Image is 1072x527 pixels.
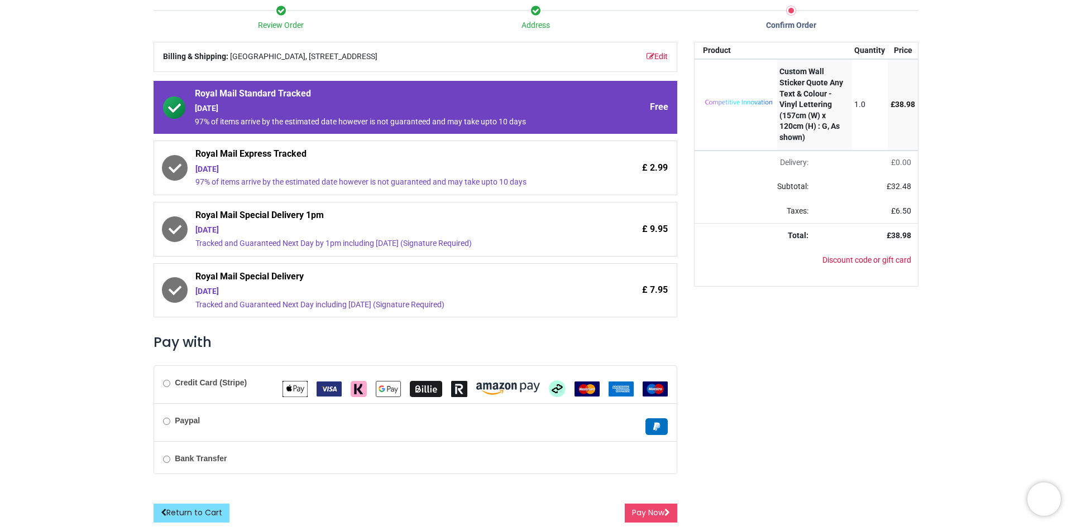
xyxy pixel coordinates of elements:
[642,284,668,296] span: £ 7.95
[410,381,442,397] img: Billie
[788,231,808,240] strong: Total:
[376,384,401,393] span: Google Pay
[154,504,229,523] a: Return to Cart
[643,381,668,397] img: Maestro
[609,381,634,397] img: American Express
[822,255,911,264] a: Discount code or gift card
[642,223,668,235] span: £ 9.95
[891,158,911,167] span: £
[645,418,668,435] img: Paypal
[195,148,573,163] span: Royal Mail Express Tracked
[609,384,634,393] span: American Express
[175,454,227,463] b: Bank Transfer
[695,199,815,224] td: Taxes:
[317,384,342,393] span: VISA
[195,299,573,311] div: Tracked and Guaranteed Next Day including [DATE] (Signature Required)
[317,381,342,397] img: VISA
[575,381,600,397] img: MasterCard
[888,42,918,59] th: Price
[195,286,573,297] div: [DATE]
[195,103,573,114] div: [DATE]
[175,416,200,425] b: Paypal
[891,231,911,240] span: 38.98
[647,51,668,62] a: Edit
[163,380,170,387] input: Credit Card (Stripe)
[695,151,815,175] td: Delivery will be updated after choosing a new delivery method
[154,20,409,31] div: Review Order
[549,384,566,393] span: Afterpay Clearpay
[195,270,573,286] span: Royal Mail Special Delivery
[154,333,677,352] h3: Pay with
[695,175,815,199] td: Subtotal:
[195,164,573,175] div: [DATE]
[163,52,228,61] b: Billing & Shipping:
[695,42,777,59] th: Product
[642,162,668,174] span: £ 2.99
[887,182,911,191] span: £
[163,418,170,425] input: Paypal
[645,422,668,431] span: Paypal
[195,238,573,249] div: Tracked and Guaranteed Next Day by 1pm including [DATE] (Signature Required)
[891,182,911,191] span: 32.48
[887,231,911,240] strong: £
[409,20,664,31] div: Address
[663,20,918,31] div: Confirm Order
[163,456,170,463] input: Bank Transfer
[895,100,915,109] span: 38.98
[650,101,668,113] span: Free
[230,51,377,62] span: [GEOGRAPHIC_DATA], [STREET_ADDRESS]
[891,100,915,109] span: £
[410,384,442,393] span: Billie
[451,384,467,393] span: Revolut Pay
[283,381,308,397] img: Apple Pay
[351,384,367,393] span: Klarna
[703,66,774,138] img: ezqdqAAAAAZJREFUAwD50L8WVwwAVQAAAABJRU5ErkJggg==
[195,209,573,225] span: Royal Mail Special Delivery 1pm
[549,380,566,397] img: Afterpay Clearpay
[1027,482,1061,516] iframe: Brevo live chat
[643,384,668,393] span: Maestro
[195,88,573,103] span: Royal Mail Standard Tracked
[351,381,367,397] img: Klarna
[376,381,401,397] img: Google Pay
[575,384,600,393] span: MasterCard
[896,206,911,215] span: 6.50
[195,177,573,188] div: 97% of items arrive by the estimated date however is not guaranteed and may take upto 10 days
[195,225,573,236] div: [DATE]
[854,99,885,110] div: 1.0
[195,117,573,128] div: 97% of items arrive by the estimated date however is not guaranteed and may take upto 10 days
[891,206,911,215] span: £
[852,42,888,59] th: Quantity
[476,383,540,395] img: Amazon Pay
[779,67,843,142] strong: Custom Wall Sticker Quote Any Text & Colour - Vinyl Lettering (157cm (W) x 120cm (H) : G, As shown)
[451,381,467,397] img: Revolut Pay
[283,384,308,393] span: Apple Pay
[896,158,911,167] span: 0.00
[476,384,540,393] span: Amazon Pay
[625,504,677,523] button: Pay Now
[175,378,247,387] b: Credit Card (Stripe)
